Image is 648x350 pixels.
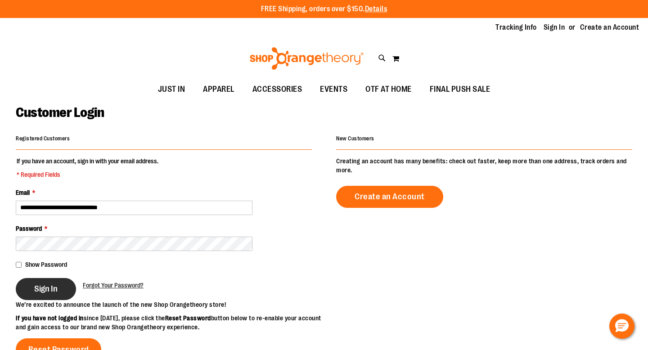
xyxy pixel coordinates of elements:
[16,278,76,300] button: Sign In
[165,314,211,322] strong: Reset Password
[421,79,499,100] a: FINAL PUSH SALE
[609,314,634,339] button: Hello, have a question? Let’s chat.
[544,22,565,32] a: Sign In
[34,284,58,294] span: Sign In
[580,22,639,32] a: Create an Account
[16,189,30,196] span: Email
[17,170,158,179] span: * Required Fields
[83,281,144,290] a: Forgot Your Password?
[16,105,104,120] span: Customer Login
[16,314,84,322] strong: If you have not logged in
[495,22,537,32] a: Tracking Info
[355,192,425,202] span: Create an Account
[16,157,159,179] legend: If you have an account, sign in with your email address.
[16,225,42,232] span: Password
[83,282,144,289] span: Forgot Your Password?
[336,157,632,175] p: Creating an account has many benefits: check out faster, keep more than one address, track orders...
[243,79,311,100] a: ACCESSORIES
[16,314,324,332] p: since [DATE], please click the button below to re-enable your account and gain access to our bran...
[365,5,387,13] a: Details
[194,79,243,100] a: APPAREL
[320,79,347,99] span: EVENTS
[261,4,387,14] p: FREE Shipping, orders over $150.
[311,79,356,100] a: EVENTS
[16,135,70,142] strong: Registered Customers
[149,79,194,100] a: JUST IN
[336,186,443,208] a: Create an Account
[365,79,412,99] span: OTF AT HOME
[25,261,67,268] span: Show Password
[248,47,365,70] img: Shop Orangetheory
[252,79,302,99] span: ACCESSORIES
[16,300,324,309] p: We’re excited to announce the launch of the new Shop Orangetheory store!
[430,79,490,99] span: FINAL PUSH SALE
[158,79,185,99] span: JUST IN
[336,135,374,142] strong: New Customers
[356,79,421,100] a: OTF AT HOME
[203,79,234,99] span: APPAREL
